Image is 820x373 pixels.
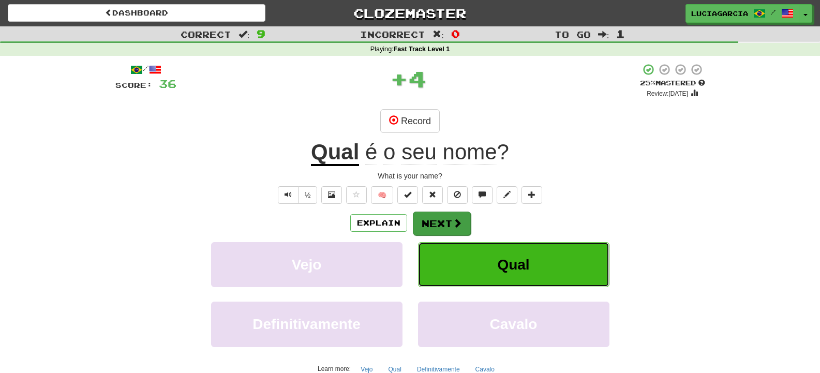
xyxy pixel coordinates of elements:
[238,30,250,39] span: :
[490,316,538,332] span: Cavalo
[497,186,517,204] button: Edit sentence (alt+d)
[211,302,402,347] button: Definitivamente
[413,212,471,235] button: Next
[390,63,408,94] span: +
[640,79,655,87] span: 25 %
[115,63,176,76] div: /
[472,186,493,204] button: Discuss sentence (alt+u)
[8,4,265,22] a: Dashboard
[422,186,443,204] button: Reset to 0% Mastered (alt+r)
[418,302,609,347] button: Cavalo
[447,186,468,204] button: Ignore sentence (alt+i)
[298,186,318,204] button: ½
[292,257,322,273] span: Vejo
[451,27,460,40] span: 0
[252,316,361,332] span: Definitivamente
[311,140,359,166] u: Qual
[115,171,705,181] div: What is your name?
[276,186,318,204] div: Text-to-speech controls
[360,29,425,39] span: Incorrect
[394,46,450,53] strong: Fast Track Level 1
[640,79,705,88] div: Mastered
[365,140,377,165] span: é
[521,186,542,204] button: Add to collection (alt+a)
[691,9,748,18] span: luciagarcia
[497,257,529,273] span: Qual
[443,140,497,165] span: nome
[350,214,407,232] button: Explain
[211,242,402,287] button: Vejo
[616,27,625,40] span: 1
[401,140,437,165] span: seu
[318,365,351,372] small: Learn more:
[598,30,609,39] span: :
[555,29,591,39] span: To go
[278,186,299,204] button: Play sentence audio (ctl+space)
[408,66,426,92] span: 4
[159,77,176,90] span: 36
[433,30,444,39] span: :
[771,8,776,16] span: /
[359,140,509,165] span: ?
[115,81,153,89] span: Score:
[383,140,395,165] span: o
[418,242,609,287] button: Qual
[346,186,367,204] button: Favorite sentence (alt+f)
[397,186,418,204] button: Set this sentence to 100% Mastered (alt+m)
[685,4,799,23] a: luciagarcia /
[371,186,393,204] button: 🧠
[647,90,688,97] small: Review: [DATE]
[321,186,342,204] button: Show image (alt+x)
[281,4,539,22] a: Clozemaster
[380,109,440,133] button: Record
[181,29,231,39] span: Correct
[257,27,265,40] span: 9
